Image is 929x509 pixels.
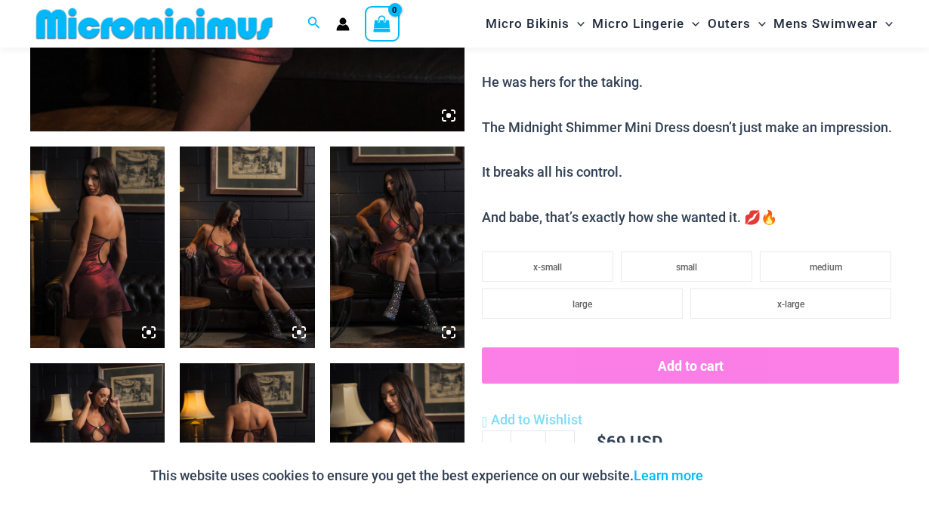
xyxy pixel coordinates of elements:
[480,2,899,45] nav: Site Navigation
[621,251,752,282] li: small
[511,430,546,462] input: Product quantity
[336,17,350,31] a: Account icon link
[491,412,582,427] span: Add to Wishlist
[365,6,400,41] a: View Shopping Cart, empty
[588,5,703,43] a: Micro LingerieMenu ToggleMenu Toggle
[533,262,562,273] span: x-small
[180,147,314,348] img: Midnight Shimmer Red 5131 Dress
[708,5,751,43] span: Outers
[30,147,165,348] img: Midnight Shimmer Red 5131 Dress
[704,5,770,43] a: OutersMenu ToggleMenu Toggle
[777,299,804,310] span: x-large
[30,7,279,41] img: MM SHOP LOGO FLAT
[482,430,511,462] a: -
[690,288,891,319] li: x-large
[597,430,662,452] bdi: 69 USD
[573,299,592,310] span: large
[330,147,464,348] img: Midnight Shimmer Red 5131 Dress
[307,14,321,33] a: Search icon link
[482,409,582,431] a: Add to Wishlist
[150,464,703,487] p: This website uses cookies to ensure you get the best experience on our website.
[676,262,697,273] span: small
[592,5,684,43] span: Micro Lingerie
[597,430,606,452] span: $
[482,288,683,319] li: large
[760,251,891,282] li: medium
[486,5,569,43] span: Micro Bikinis
[482,251,613,282] li: x-small
[634,467,703,483] a: Learn more
[714,458,779,494] button: Accept
[770,5,897,43] a: Mens SwimwearMenu ToggleMenu Toggle
[546,430,575,462] a: +
[482,5,588,43] a: Micro BikinisMenu ToggleMenu Toggle
[569,5,585,43] span: Menu Toggle
[684,5,699,43] span: Menu Toggle
[878,5,893,43] span: Menu Toggle
[751,5,766,43] span: Menu Toggle
[773,5,878,43] span: Mens Swimwear
[482,347,899,384] button: Add to cart
[810,262,842,273] span: medium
